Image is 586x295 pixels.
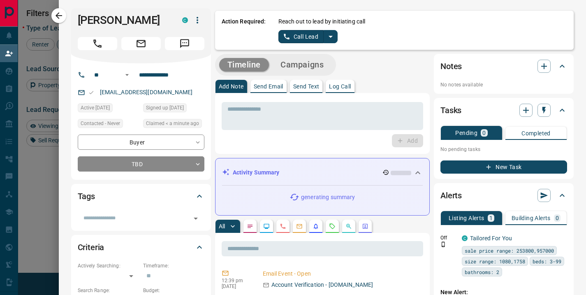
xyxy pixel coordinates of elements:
[455,130,477,136] p: Pending
[489,215,493,221] p: 1
[313,223,319,230] svg: Listing Alerts
[222,283,250,289] p: [DATE]
[78,241,104,254] h2: Criteria
[278,30,324,43] button: Call Lead
[122,70,132,80] button: Open
[81,104,110,112] span: Active [DATE]
[146,104,184,112] span: Signed up [DATE]
[219,223,225,229] p: All
[254,84,283,89] p: Send Email
[278,17,366,26] p: Reach out to lead by initiating call
[143,287,204,294] p: Budget:
[219,58,269,72] button: Timeline
[271,281,373,289] p: Account Verification - [DOMAIN_NAME]
[143,103,204,115] div: Sat Apr 19 2025
[222,165,423,180] div: Activity Summary
[263,269,420,278] p: Email Event - Open
[190,213,202,224] button: Open
[521,130,551,136] p: Completed
[440,104,461,117] h2: Tasks
[280,223,286,230] svg: Calls
[470,235,512,242] a: Tailored For You
[263,223,270,230] svg: Lead Browsing Activity
[88,90,94,95] svg: Email Valid
[465,268,499,276] span: bathrooms: 2
[533,257,561,265] span: beds: 3-99
[440,234,457,242] p: Off
[78,103,139,115] div: Sun Aug 17 2025
[278,30,338,43] div: split button
[247,223,253,230] svg: Notes
[440,143,567,156] p: No pending tasks
[78,262,139,269] p: Actively Searching:
[182,17,188,23] div: condos.ca
[465,246,554,255] span: sale price range: 253800,957000
[143,262,204,269] p: Timeframe:
[293,84,320,89] p: Send Text
[462,235,468,241] div: condos.ca
[143,119,204,130] div: Mon Aug 18 2025
[233,168,280,177] p: Activity Summary
[440,81,567,88] p: No notes available
[78,156,204,172] div: TBD
[449,215,484,221] p: Listing Alerts
[440,56,567,76] div: Notes
[329,223,336,230] svg: Requests
[78,287,139,294] p: Search Range:
[301,193,355,202] p: generating summary
[78,186,204,206] div: Tags
[78,237,204,257] div: Criteria
[362,223,368,230] svg: Agent Actions
[329,84,351,89] p: Log Call
[296,223,303,230] svg: Emails
[440,189,462,202] h2: Alerts
[165,37,204,50] span: Message
[512,215,551,221] p: Building Alerts
[465,257,525,265] span: size range: 1080,1758
[219,84,244,89] p: Add Note
[78,135,204,150] div: Buyer
[146,119,199,128] span: Claimed < a minute ago
[440,160,567,174] button: New Task
[121,37,161,50] span: Email
[222,17,266,43] p: Action Required:
[556,215,559,221] p: 0
[272,58,332,72] button: Campaigns
[78,37,117,50] span: Call
[78,190,95,203] h2: Tags
[440,60,462,73] h2: Notes
[100,89,193,95] a: [EMAIL_ADDRESS][DOMAIN_NAME]
[440,186,567,205] div: Alerts
[482,130,486,136] p: 0
[440,242,446,247] svg: Push Notification Only
[81,119,120,128] span: Contacted - Never
[222,278,250,283] p: 12:39 pm
[440,100,567,120] div: Tasks
[78,14,170,27] h1: [PERSON_NAME]
[345,223,352,230] svg: Opportunities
